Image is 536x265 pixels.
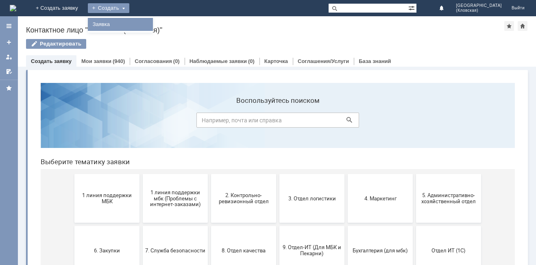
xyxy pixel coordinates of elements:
[298,58,349,64] a: Соглашения/Услуги
[40,98,105,146] button: 1 линия поддержки МБК
[111,171,171,177] span: 7. Служба безопасности
[26,26,504,34] div: Контактное лицо "Смоленск (Кловская)"
[177,202,242,250] button: Финансовый отдел
[314,98,379,146] button: 4. Маркетинг
[456,3,502,8] span: [GEOGRAPHIC_DATA]
[31,58,72,64] a: Создать заявку
[190,58,247,64] a: Наблюдаемые заявки
[43,220,103,232] span: Отдел-ИТ (Битрикс24 и CRM)
[245,98,310,146] button: 3. Отдел логистики
[10,5,16,11] a: Перейти на домашнюю страницу
[81,58,111,64] a: Мои заявки
[88,3,129,13] div: Создать
[245,202,310,250] button: Франчайзинг
[10,5,16,11] img: logo
[109,202,174,250] button: Отдел-ИТ (Офис)
[382,202,447,250] button: [PERSON_NAME]. Услуги ИТ для МБК (оформляет L1)
[316,119,376,125] span: 4. Маркетинг
[456,8,502,13] span: (Кловская)
[248,58,255,64] div: (0)
[382,98,447,146] button: 5. Административно-хозяйственный отдел
[382,150,447,198] button: Отдел ИТ (1С)
[179,223,240,229] span: Финансовый отдел
[2,65,15,78] a: Мои согласования
[111,223,171,229] span: Отдел-ИТ (Офис)
[359,58,391,64] a: База знаний
[43,171,103,177] span: 6. Закупки
[179,171,240,177] span: 8. Отдел качества
[7,81,481,89] header: Выберите тематику заявки
[135,58,172,64] a: Согласования
[162,20,325,28] label: Воспользуйтесь поиском
[2,36,15,49] a: Создать заявку
[109,150,174,198] button: 7. Служба безопасности
[248,119,308,125] span: 3. Отдел логистики
[384,116,444,128] span: 5. Административно-хозяйственный отдел
[518,21,527,31] div: Сделать домашней страницей
[173,58,180,64] div: (0)
[384,171,444,177] span: Отдел ИТ (1С)
[89,20,151,29] a: Заявка
[314,202,379,250] button: Это соглашение не активно!
[248,168,308,180] span: 9. Отдел-ИТ (Для МБК и Пекарни)
[504,21,514,31] div: Добавить в избранное
[177,150,242,198] button: 8. Отдел качества
[264,58,288,64] a: Карточка
[245,150,310,198] button: 9. Отдел-ИТ (Для МБК и Пекарни)
[408,4,416,11] span: Расширенный поиск
[40,202,105,250] button: Отдел-ИТ (Битрикс24 и CRM)
[248,223,308,229] span: Франчайзинг
[43,116,103,128] span: 1 линия поддержки МБК
[40,150,105,198] button: 6. Закупки
[109,98,174,146] button: 1 линия поддержки мбк (Проблемы с интернет-заказами)
[179,116,240,128] span: 2. Контрольно-ревизионный отдел
[316,171,376,177] span: Бухгалтерия (для мбк)
[177,98,242,146] button: 2. Контрольно-ревизионный отдел
[2,50,15,63] a: Мои заявки
[384,217,444,235] span: [PERSON_NAME]. Услуги ИТ для МБК (оформляет L1)
[316,220,376,232] span: Это соглашение не активно!
[113,58,125,64] div: (940)
[111,113,171,131] span: 1 линия поддержки мбк (Проблемы с интернет-заказами)
[314,150,379,198] button: Бухгалтерия (для мбк)
[162,36,325,51] input: Например, почта или справка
